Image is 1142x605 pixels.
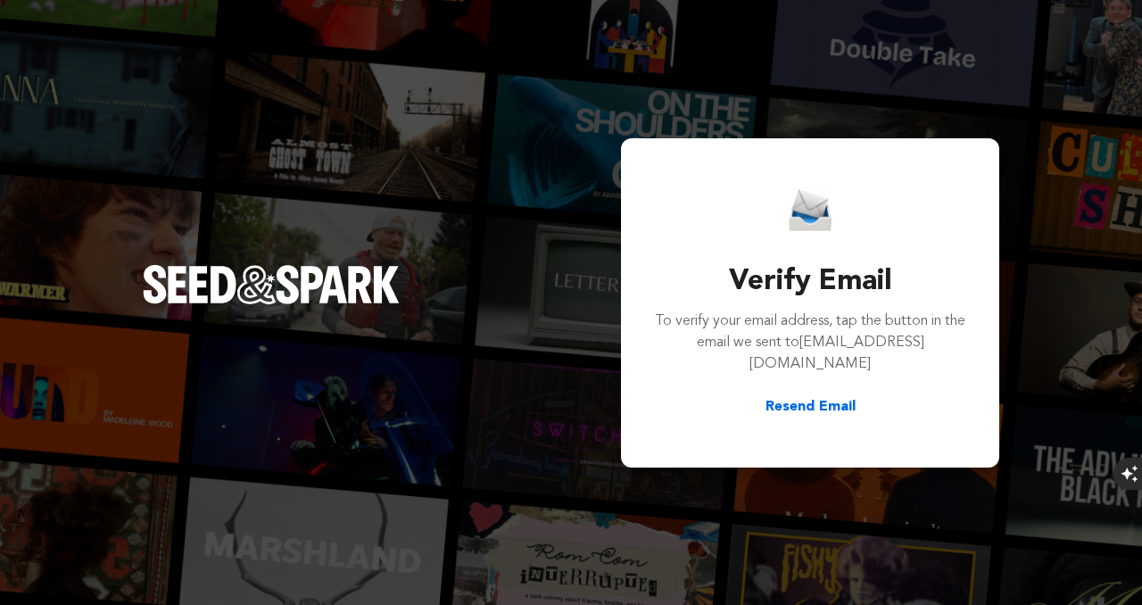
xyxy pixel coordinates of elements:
h3: Verify Email [653,261,967,303]
span: [EMAIL_ADDRESS][DOMAIN_NAME] [749,336,924,371]
button: Resend Email [765,396,856,418]
p: To verify your email address, tap the button in the email we sent to [653,311,967,375]
a: Seed&Spark Homepage [143,265,400,340]
img: Seed&Spark Email Icon [789,188,832,232]
img: Seed&Spark Logo [143,265,400,304]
